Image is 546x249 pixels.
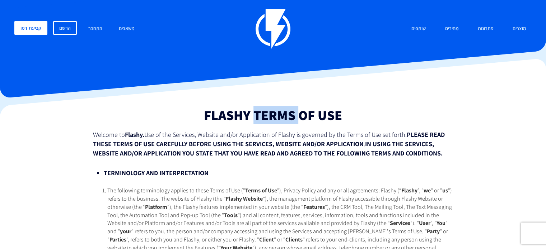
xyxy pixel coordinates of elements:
[14,21,47,35] a: קביעת דמו
[145,203,167,211] strong: Platform
[107,187,452,202] span: ") refers to the business. The website of Flashy (the "
[144,130,407,139] span: Use of the Services, Website and/or Application of Flashy is governed by the Terms of Use set forth.
[167,203,303,211] span: "), the Flashy features implemented in your website (the "
[439,21,464,37] a: מחירים
[83,21,108,37] a: התחבר
[442,187,448,194] strong: us
[104,169,209,177] strong: TERMINOLOGY AND INTERPRETATION
[430,219,437,227] span: ", "
[417,187,424,194] span: ”, "
[303,203,325,211] strong: Features
[107,203,452,219] span: "), the CRM Tool, The Mailing Tool, The Text Messaging Tool, the Automation Tool and Pop-up Tool ...
[424,187,431,194] strong: we
[277,187,401,194] span: "), Privacy Policy and any or all agreements: Flashy (“
[390,219,410,227] strong: Services
[107,228,448,243] span: " or "
[410,219,419,227] span: ”). "
[109,236,126,243] strong: Parties
[107,195,443,211] span: "), the management platform of Flashy accessible through Flashy Website or otherwise (the “
[120,228,131,235] strong: your
[364,140,365,148] span: .
[285,236,303,243] strong: Clients
[226,195,263,202] strong: Flashy Website
[93,130,125,139] span: Welcome to
[507,21,532,37] a: מוצרים
[107,219,448,235] span: " and "
[224,211,238,219] strong: Tools
[93,140,443,157] strong: IN USING THE SERVICES, WEBSITE AND/OR APPLICATION YOU STATE THAT YOU HAVE READ AND AGREED TO THE ...
[401,187,417,194] strong: Flashy
[93,108,453,123] h1: Flashy Terms Of Use
[107,187,245,194] span: The following terminology applies to these Terms of Use ("
[419,219,430,227] strong: User
[113,21,140,37] a: משאבים
[93,130,445,148] strong: PLEASE READ THESE TERMS OF USE CAREFULLY BEFORE USING THE SERVICES, WEBSITE AND/OR APPLICATION
[245,187,277,194] strong: Terms of Use
[53,21,77,35] a: הרשם
[406,21,431,37] a: שותפים
[107,211,439,227] span: ") and all content, features, services, information, tools and functions included in the Website ...
[274,236,285,243] span: " or "
[437,219,445,227] strong: You
[431,187,442,194] span: " or "
[126,236,259,243] span: ", refers to both you and Flashy, or either you or Flashy. "
[427,228,440,235] strong: Party
[131,228,427,235] span: " refers to you, the person and/or company accessing and using the Services and accepting [PERSON...
[125,130,144,139] strong: Flashy.
[472,21,499,37] a: פתרונות
[259,236,274,243] strong: Client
